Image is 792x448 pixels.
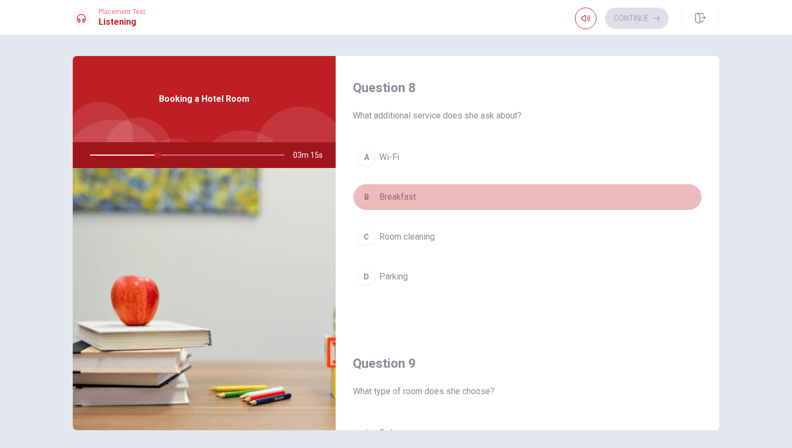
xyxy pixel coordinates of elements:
button: AWi-Fi [353,144,702,171]
div: A [358,149,375,166]
div: D [358,268,375,285]
span: Placement Test [99,8,145,16]
button: DParking [353,263,702,290]
button: BBreakfast [353,184,702,211]
span: Breakfast [379,191,416,204]
div: C [358,228,375,246]
div: A [358,424,375,442]
span: Parking [379,270,408,283]
span: What type of room does she choose? [353,385,702,398]
button: CRoom cleaning [353,223,702,250]
h4: Question 8 [353,79,702,96]
span: What additional service does she ask about? [353,109,702,122]
span: Wi-Fi [379,151,399,164]
h4: Question 9 [353,355,702,372]
div: B [358,188,375,206]
span: Room cleaning [379,230,435,243]
img: Booking a Hotel Room [73,168,336,430]
h1: Listening [99,16,145,29]
span: Booking a Hotel Room [159,93,249,106]
span: Deluxe [379,426,406,439]
span: 03m 15s [293,142,331,168]
button: ADeluxe [353,419,702,446]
